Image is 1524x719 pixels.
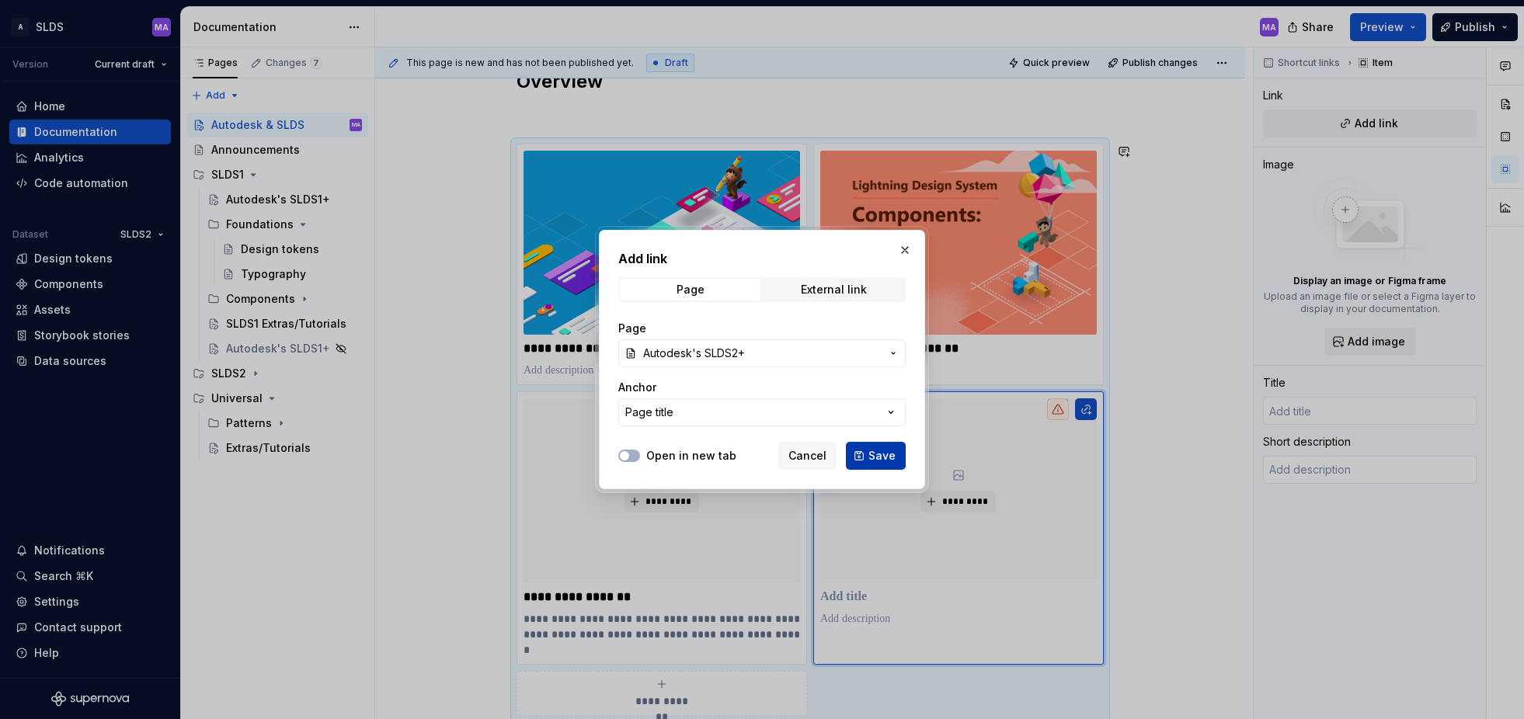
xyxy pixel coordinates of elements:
[618,380,656,395] label: Anchor
[643,346,745,361] span: Autodesk's SLDS2+
[618,398,906,426] button: Page title
[801,283,867,296] div: External link
[868,448,896,464] span: Save
[677,283,705,296] div: Page
[788,448,826,464] span: Cancel
[846,442,906,470] button: Save
[646,448,736,464] label: Open in new tab
[618,321,646,336] label: Page
[618,339,906,367] button: Autodesk's SLDS2+
[625,405,673,420] div: Page title
[618,249,906,268] h2: Add link
[778,442,837,470] button: Cancel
